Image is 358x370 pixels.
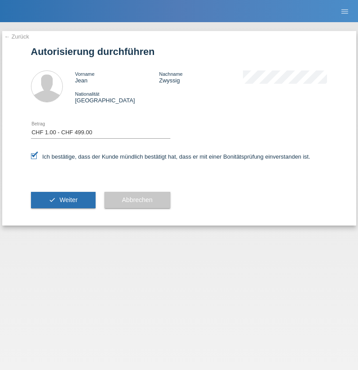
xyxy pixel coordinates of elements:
[75,71,95,77] span: Vorname
[75,91,100,97] span: Nationalität
[49,196,56,203] i: check
[336,8,354,14] a: menu
[159,70,243,84] div: Zwyssig
[4,33,29,40] a: ← Zurück
[122,196,153,203] span: Abbrechen
[159,71,182,77] span: Nachname
[59,196,77,203] span: Weiter
[340,7,349,16] i: menu
[75,70,159,84] div: Jean
[31,192,96,209] button: check Weiter
[75,90,159,104] div: [GEOGRAPHIC_DATA]
[31,153,311,160] label: Ich bestätige, dass der Kunde mündlich bestätigt hat, dass er mit einer Bonitätsprüfung einversta...
[31,46,327,57] h1: Autorisierung durchführen
[104,192,170,209] button: Abbrechen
